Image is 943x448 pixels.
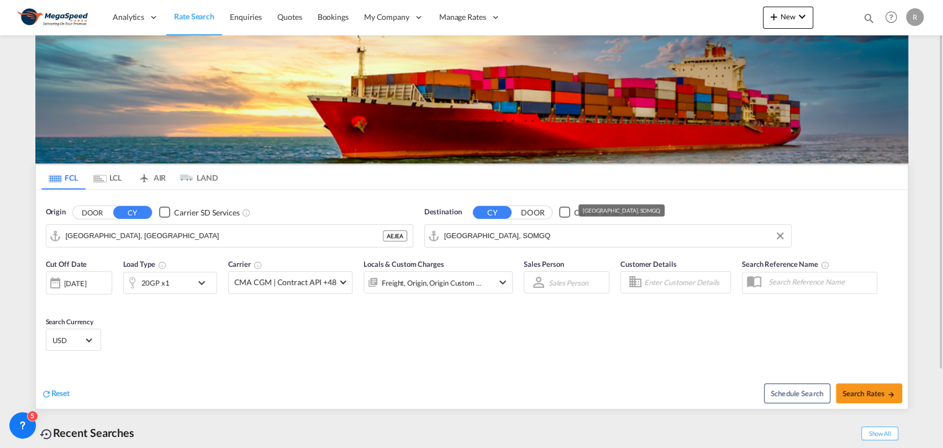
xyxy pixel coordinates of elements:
div: AEJEA [383,230,407,241]
md-icon: Your search will be saved by the below given name [821,261,830,270]
span: USD [53,335,84,345]
md-icon: icon-chevron-down [195,276,214,289]
md-icon: The selected Trucker/Carrierwill be displayed in the rate results If the rates are from another f... [254,261,262,270]
button: CY [473,206,512,219]
button: icon-plus 400-fgNewicon-chevron-down [763,7,813,29]
md-tab-item: LAND [174,165,218,189]
div: [DATE] [64,278,87,288]
div: R [906,8,924,26]
span: Help [882,8,900,27]
span: Search Currency [46,318,94,326]
div: [GEOGRAPHIC_DATA], SOMGQ [583,204,660,217]
md-checkbox: Checkbox No Ink [559,207,640,218]
span: New [767,12,809,21]
md-icon: icon-chevron-down [496,276,509,289]
div: icon-refreshReset [41,388,70,400]
span: Enquiries [230,12,262,22]
md-datepicker: Select [46,293,54,308]
md-input-container: Jebel Ali, AEJEA [46,225,413,247]
div: Carrier SD Services [574,207,640,218]
span: Load Type [123,260,167,268]
span: Customer Details [620,260,676,268]
button: Search Ratesicon-arrow-right [836,383,902,403]
input: Search by Port [66,228,383,244]
span: CMA CGM | Contract API +48 [234,277,336,288]
span: Bookings [318,12,349,22]
span: Manage Rates [439,12,486,23]
div: icon-magnify [863,12,875,29]
span: My Company [364,12,409,23]
div: 20GP x1icon-chevron-down [123,272,217,294]
input: Enter Customer Details [644,274,727,291]
span: Reset [51,388,70,398]
button: Note: By default Schedule search will only considerorigin ports, destination ports and cut off da... [764,383,830,403]
span: Cut Off Date [46,260,87,268]
md-tab-item: AIR [130,165,174,189]
button: CY [113,206,152,219]
img: ad002ba0aea611eda5429768204679d3.JPG [17,5,91,30]
input: Search by Port [444,228,786,244]
span: Rate Search [174,12,214,21]
md-icon: icon-airplane [138,171,151,180]
md-icon: icon-refresh [41,389,51,399]
md-checkbox: Checkbox No Ink [159,207,240,218]
div: Help [882,8,906,28]
md-tab-item: FCL [41,165,86,189]
div: Origin DOOR CY Checkbox No InkUnchecked: Search for CY (Container Yard) services for all selected... [36,190,908,409]
img: LCL+%26+FCL+BACKGROUND.png [35,35,908,164]
span: Origin [46,207,66,218]
button: DOOR [513,206,552,219]
md-tab-item: LCL [86,165,130,189]
md-pagination-wrapper: Use the left and right arrow keys to navigate between tabs [41,165,218,189]
button: Clear Input [772,228,788,244]
span: Analytics [113,12,144,23]
div: [DATE] [46,271,112,294]
md-icon: icon-magnify [863,12,875,24]
md-icon: icon-plus 400-fg [767,10,781,23]
span: Search Reference Name [742,260,830,268]
button: DOOR [73,206,112,219]
span: Sales Person [524,260,564,268]
md-input-container: Mogadishu, SOMGQ [425,225,791,247]
span: Carrier [228,260,262,268]
span: Destination [424,207,462,218]
div: Carrier SD Services [174,207,240,218]
md-icon: icon-arrow-right [887,391,895,398]
md-icon: Unchecked: Search for CY (Container Yard) services for all selected carriers.Checked : Search for... [242,208,251,217]
span: Show All [861,426,898,440]
span: Quotes [277,12,302,22]
md-icon: icon-backup-restore [40,428,53,441]
span: Search Rates [842,389,895,398]
input: Search Reference Name [763,273,877,290]
md-icon: icon-information-outline [158,261,167,270]
div: 20GP x1 [141,275,170,291]
div: Freight Origin Origin Custom Factory Stuffing [382,275,482,291]
md-select: Select Currency: $ USDUnited States Dollar [52,332,95,348]
div: Freight Origin Origin Custom Factory Stuffingicon-chevron-down [363,271,513,293]
md-icon: icon-chevron-down [796,10,809,23]
span: Locals & Custom Charges [363,260,444,268]
md-select: Sales Person [547,275,589,291]
div: Recent Searches [35,420,139,445]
